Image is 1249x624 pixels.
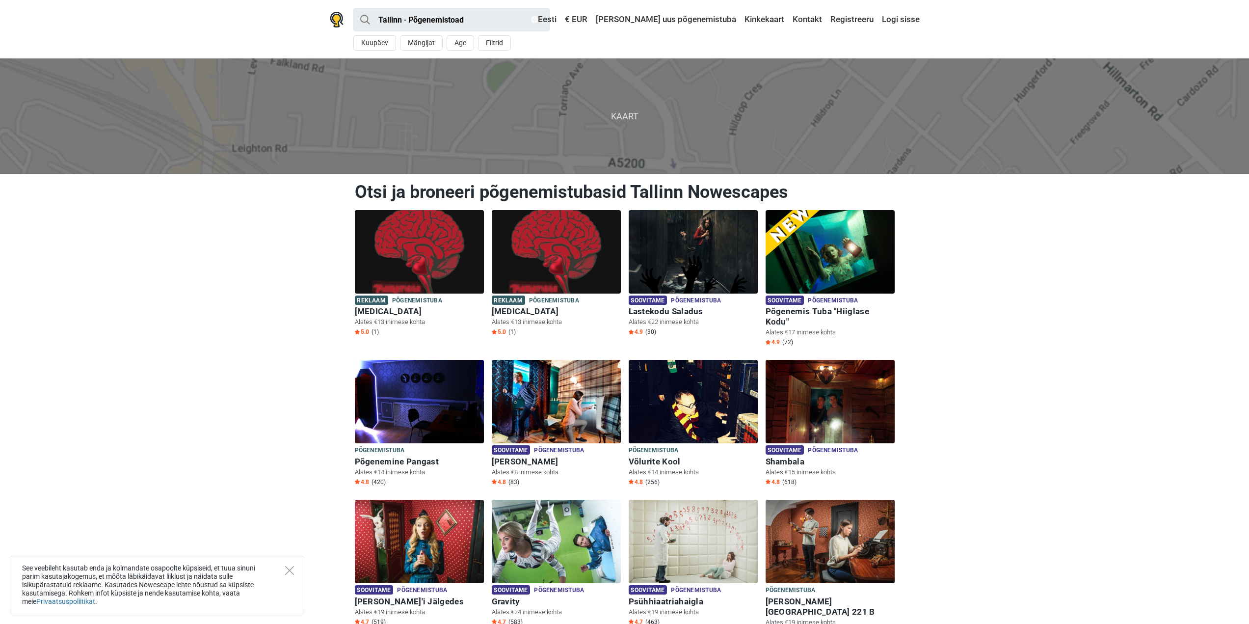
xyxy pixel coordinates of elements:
span: 4.8 [766,478,780,486]
img: Star [492,619,497,624]
img: Star [629,329,634,334]
span: Põgenemistuba [671,585,721,596]
span: (72) [782,338,793,346]
a: Paranoia Reklaam Põgenemistuba [MEDICAL_DATA] Alates €13 inimese kohta Star5.0 (1) [492,210,621,338]
span: 4.8 [629,478,643,486]
img: Eesti [531,16,538,23]
img: Star [355,329,360,334]
img: Star [492,329,497,334]
span: (618) [782,478,797,486]
span: Põgenemistuba [808,445,858,456]
a: Põgenemine Pangast Põgenemistuba Põgenemine Pangast Alates €14 inimese kohta Star4.8 (420) [355,360,484,488]
img: Paranoia [355,210,484,294]
span: (256) [645,478,660,486]
span: Põgenemistuba [529,296,579,306]
h6: [PERSON_NAME] [492,457,621,467]
a: [PERSON_NAME] uus põgenemistuba [593,11,739,28]
img: Star [355,619,360,624]
input: proovi “Tallinn” [353,8,550,31]
p: Alates €13 inimese kohta [355,318,484,326]
span: Soovitame [766,445,804,455]
a: Shambala Soovitame Põgenemistuba Shambala Alates €15 inimese kohta Star4.8 (618) [766,360,895,488]
h6: Gravity [492,597,621,607]
h6: [PERSON_NAME][GEOGRAPHIC_DATA] 221 B [766,597,895,617]
img: Põgenemis Tuba "Hiiglase Kodu" [766,210,895,294]
p: Alates €14 inimese kohta [629,468,758,477]
button: Close [285,566,294,575]
img: Star [629,619,634,624]
img: Alice'i Jälgedes [355,500,484,583]
span: Põgenemistuba [629,445,679,456]
span: Põgenemistuba [766,585,816,596]
p: Alates €19 inimese kohta [629,608,758,617]
span: 5.0 [355,328,369,336]
span: (1) [372,328,379,336]
p: Alates €19 inimese kohta [355,608,484,617]
img: Shambala [766,360,895,443]
img: Lastekodu Saladus [629,210,758,294]
span: 4.9 [629,328,643,336]
span: Põgenemistuba [671,296,721,306]
p: Alates €13 inimese kohta [492,318,621,326]
img: Star [766,340,771,345]
h6: [MEDICAL_DATA] [492,306,621,317]
span: Soovitame [355,585,394,595]
img: Star [629,479,634,484]
img: Psühhiaatriahaigla [629,500,758,583]
a: Eesti [529,11,559,28]
img: Gravity [492,500,621,583]
span: 4.8 [355,478,369,486]
a: Registreeru [828,11,876,28]
a: Paranoia Reklaam Põgenemistuba [MEDICAL_DATA] Alates €13 inimese kohta Star5.0 (1) [355,210,484,338]
button: Filtrid [478,35,511,51]
span: Soovitame [492,445,531,455]
p: Alates €8 inimese kohta [492,468,621,477]
h6: Lastekodu Saladus [629,306,758,317]
span: Põgenemistuba [355,445,405,456]
h6: Põgenemis Tuba "Hiiglase Kodu" [766,306,895,327]
span: Põgenemistuba [397,585,447,596]
span: (83) [508,478,519,486]
a: Privaatsuspoliitikat [36,597,95,605]
img: Nowescape logo [330,12,344,27]
span: Põgenemistuba [534,445,584,456]
p: Alates €15 inimese kohta [766,468,895,477]
div: See veebileht kasutab enda ja kolmandate osapoolte küpsiseid, et tuua sinuni parim kasutajakogemu... [10,556,304,614]
span: Soovitame [492,585,531,595]
p: Alates €17 inimese kohta [766,328,895,337]
h6: [MEDICAL_DATA] [355,306,484,317]
a: Sherlock Holmes Soovitame Põgenemistuba [PERSON_NAME] Alates €8 inimese kohta Star4.8 (83) [492,360,621,488]
span: Soovitame [629,296,667,305]
span: Põgenemistuba [392,296,442,306]
h6: Shambala [766,457,895,467]
button: Age [447,35,474,51]
span: Soovitame [766,296,804,305]
span: 5.0 [492,328,506,336]
img: Star [492,479,497,484]
a: Lastekodu Saladus Soovitame Põgenemistuba Lastekodu Saladus Alates €22 inimese kohta Star4.9 (30) [629,210,758,338]
h6: Psühhiaatriahaigla [629,597,758,607]
img: Star [355,479,360,484]
span: 4.8 [492,478,506,486]
a: Põgenemis Tuba "Hiiglase Kodu" Soovitame Põgenemistuba Põgenemis Tuba "Hiiglase Kodu" Alates €17 ... [766,210,895,349]
span: Põgenemistuba [534,585,584,596]
img: Paranoia [492,210,621,294]
img: Baker Street 221 B [766,500,895,583]
img: Võlurite Kool [629,360,758,443]
span: (420) [372,478,386,486]
button: Mängijat [400,35,443,51]
a: Logi sisse [879,11,920,28]
h1: Otsi ja broneeri põgenemistubasid Tallinn Nowescapes [355,181,895,203]
a: Võlurite Kool Põgenemistuba Võlurite Kool Alates €14 inimese kohta Star4.8 (256) [629,360,758,488]
a: Kinkekaart [742,11,787,28]
span: Soovitame [629,585,667,595]
img: Põgenemine Pangast [355,360,484,443]
h6: Põgenemine Pangast [355,457,484,467]
span: (30) [645,328,656,336]
p: Alates €14 inimese kohta [355,468,484,477]
img: Star [766,479,771,484]
span: Reklaam [492,296,525,305]
h6: Võlurite Kool [629,457,758,467]
a: Kontakt [790,11,824,28]
span: 4.9 [766,338,780,346]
